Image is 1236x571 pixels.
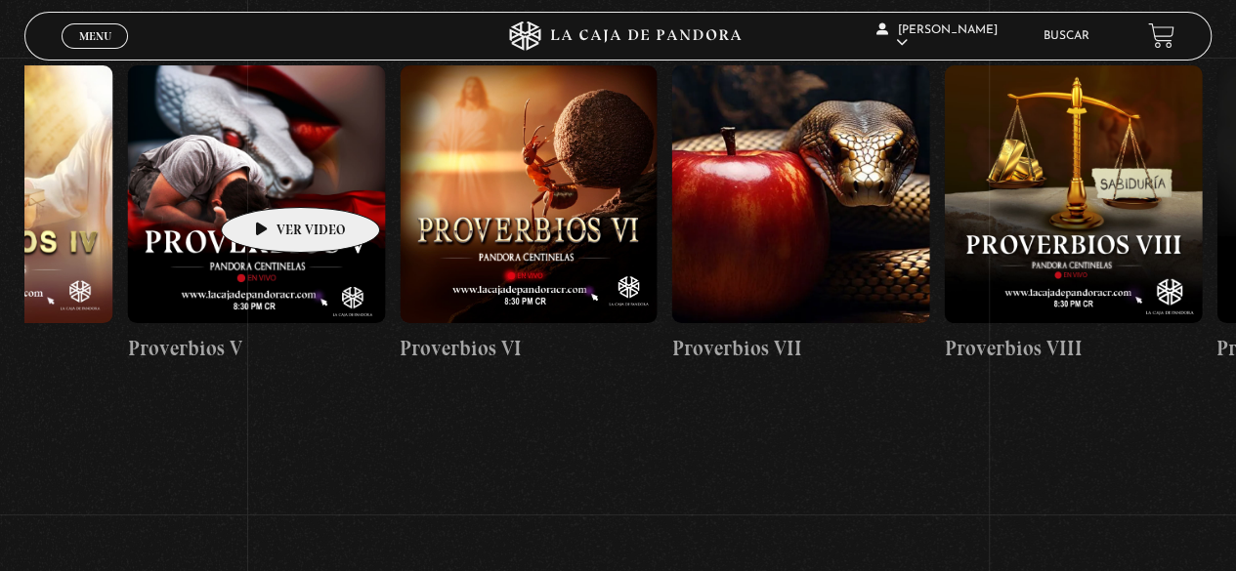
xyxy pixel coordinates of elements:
h4: Proverbios V [127,333,385,364]
h4: Proverbios VI [400,333,658,364]
span: Cerrar [72,46,118,60]
span: Menu [79,30,111,42]
h4: Proverbios VIII [944,333,1202,364]
span: [PERSON_NAME] [876,24,998,49]
h4: Proverbios VII [671,333,929,364]
a: View your shopping cart [1148,22,1174,49]
a: Buscar [1044,30,1089,42]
